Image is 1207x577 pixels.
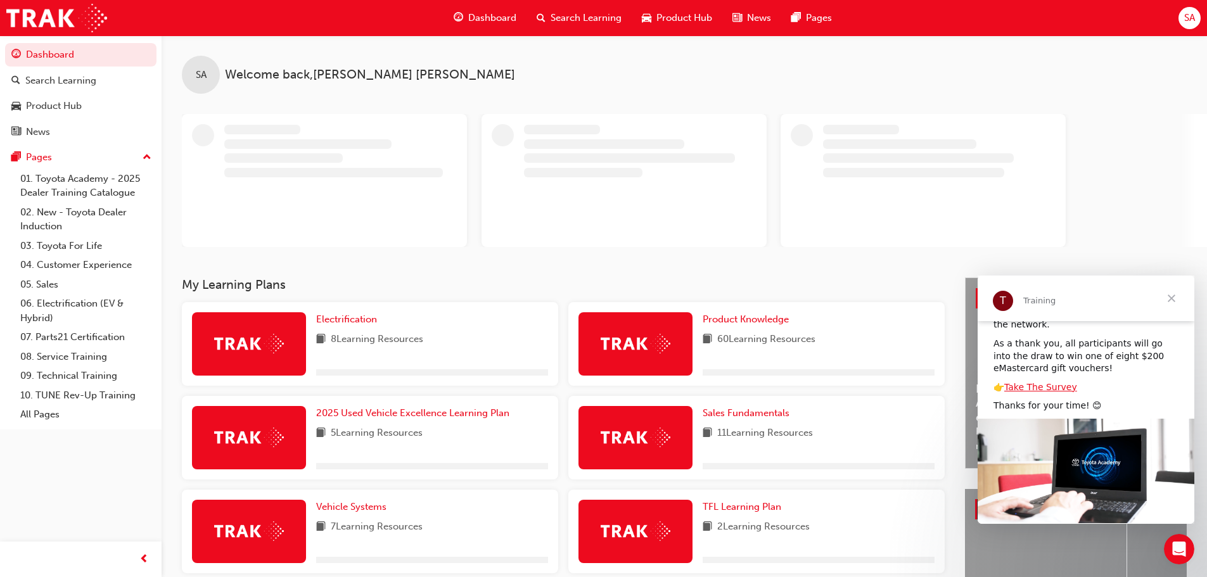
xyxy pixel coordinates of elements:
[642,10,651,26] span: car-icon
[316,501,386,512] span: Vehicle Systems
[182,277,945,292] h3: My Learning Plans
[15,236,156,256] a: 03. Toyota For Life
[316,312,382,327] a: Electrification
[11,49,21,61] span: guage-icon
[703,312,794,327] a: Product Knowledge
[15,405,156,424] a: All Pages
[717,426,813,441] span: 11 Learning Resources
[975,499,1177,519] a: Product HubShow all
[316,314,377,325] span: Electrification
[15,203,156,236] a: 02. New - Toyota Dealer Induction
[5,94,156,118] a: Product Hub
[703,500,786,514] a: TFL Learning Plan
[214,334,284,353] img: Trak
[26,99,82,113] div: Product Hub
[976,424,1176,453] span: Revolutionise the way you access and manage your learning resources.
[717,519,810,535] span: 2 Learning Resources
[15,366,156,386] a: 09. Technical Training
[601,428,670,447] img: Trak
[601,521,670,541] img: Trak
[316,332,326,348] span: book-icon
[747,11,771,25] span: News
[806,11,832,25] span: Pages
[976,382,1176,425] span: Help Shape the Future of Toyota Academy Training and Win an eMastercard!
[15,275,156,295] a: 05. Sales
[781,5,842,31] a: pages-iconPages
[316,407,509,419] span: 2025 Used Vehicle Excellence Learning Plan
[976,288,1176,308] a: Latest NewsShow all
[15,386,156,405] a: 10. TUNE Rev-Up Training
[454,10,463,26] span: guage-icon
[5,146,156,169] button: Pages
[5,41,156,146] button: DashboardSearch LearningProduct HubNews
[15,255,156,275] a: 04. Customer Experience
[703,501,781,512] span: TFL Learning Plan
[11,75,20,87] span: search-icon
[703,426,712,441] span: book-icon
[15,327,156,347] a: 07. Parts21 Certification
[25,73,96,88] div: Search Learning
[1178,7,1201,29] button: SA
[5,120,156,144] a: News
[316,500,392,514] a: Vehicle Systems
[703,407,789,419] span: Sales Fundamentals
[444,5,527,31] a: guage-iconDashboard
[601,334,670,353] img: Trak
[196,68,207,82] span: SA
[139,552,149,567] span: prev-icon
[11,127,21,138] span: news-icon
[703,332,712,348] span: book-icon
[214,428,284,447] img: Trak
[15,294,156,327] a: 06. Electrification (EV & Hybrid)
[978,276,1194,524] iframe: Intercom live chat message
[791,10,801,26] span: pages-icon
[26,150,52,165] div: Pages
[316,406,514,421] a: 2025 Used Vehicle Excellence Learning Plan
[331,332,423,348] span: 8 Learning Resources
[11,152,21,163] span: pages-icon
[6,4,107,32] img: Trak
[722,5,781,31] a: news-iconNews
[15,169,156,203] a: 01. Toyota Academy - 2025 Dealer Training Catalogue
[5,69,156,92] a: Search Learning
[316,426,326,441] span: book-icon
[965,277,1187,469] a: Latest NewsShow allHelp Shape the Future of Toyota Academy Training and Win an eMastercard!Revolu...
[1184,11,1195,25] span: SA
[331,519,423,535] span: 7 Learning Resources
[703,519,712,535] span: book-icon
[717,332,815,348] span: 60 Learning Resources
[551,11,622,25] span: Search Learning
[632,5,722,31] a: car-iconProduct Hub
[537,10,546,26] span: search-icon
[26,125,50,139] div: News
[703,406,795,421] a: Sales Fundamentals
[1164,534,1194,564] iframe: Intercom live chat
[703,314,789,325] span: Product Knowledge
[331,426,423,441] span: 5 Learning Resources
[143,149,151,166] span: up-icon
[316,519,326,535] span: book-icon
[214,521,284,541] img: Trak
[527,5,632,31] a: search-iconSearch Learning
[732,10,742,26] span: news-icon
[11,101,21,112] span: car-icon
[468,11,516,25] span: Dashboard
[15,347,156,367] a: 08. Service Training
[656,11,712,25] span: Product Hub
[225,68,515,82] span: Welcome back , [PERSON_NAME] [PERSON_NAME]
[5,43,156,67] a: Dashboard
